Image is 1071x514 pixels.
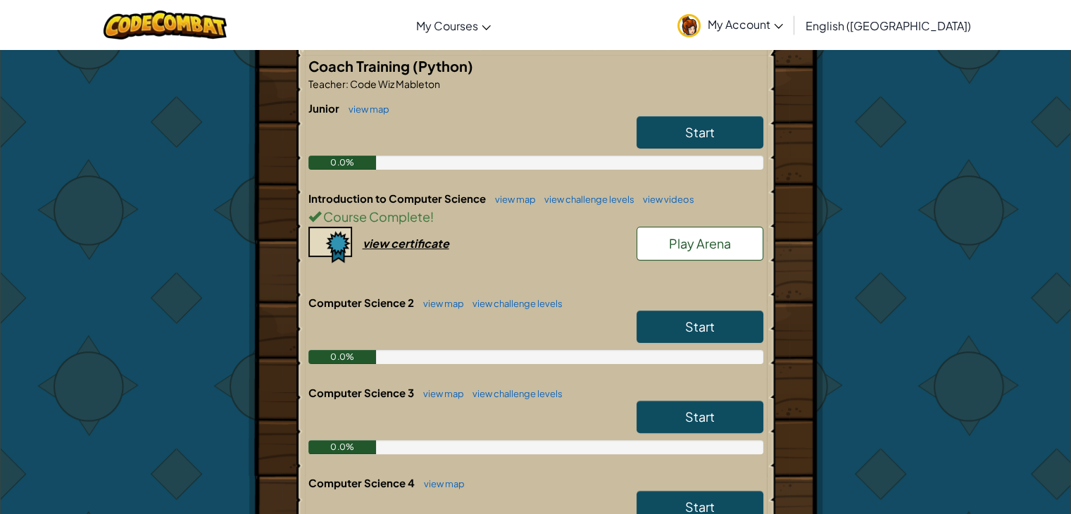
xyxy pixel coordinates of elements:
[308,156,377,170] div: 0.0%
[342,104,389,115] a: view map
[416,298,464,309] a: view map
[685,408,715,425] span: Start
[416,388,464,399] a: view map
[417,478,465,489] a: view map
[308,386,416,399] span: Computer Science 3
[430,208,434,225] span: !
[308,236,449,251] a: view certificate
[308,440,377,454] div: 0.0%
[685,318,715,334] span: Start
[104,11,227,39] img: CodeCombat logo
[308,192,488,205] span: Introduction to Computer Science
[465,388,563,399] a: view challenge levels
[465,298,563,309] a: view challenge levels
[806,18,971,33] span: English ([GEOGRAPHIC_DATA])
[308,227,352,263] img: certificate-icon.png
[537,194,634,205] a: view challenge levels
[798,6,978,44] a: English ([GEOGRAPHIC_DATA])
[363,236,449,251] div: view certificate
[409,6,498,44] a: My Courses
[308,101,342,115] span: Junior
[670,3,790,47] a: My Account
[308,77,346,90] span: Teacher
[708,17,783,32] span: My Account
[308,57,413,75] span: Coach Training
[677,14,701,37] img: avatar
[349,77,440,90] span: Code Wiz Mableton
[308,296,416,309] span: Computer Science 2
[346,77,349,90] span: :
[321,208,430,225] span: Course Complete
[308,350,377,364] div: 0.0%
[308,476,417,489] span: Computer Science 4
[685,124,715,140] span: Start
[636,194,694,205] a: view videos
[669,235,731,251] span: Play Arena
[413,57,473,75] span: (Python)
[416,18,478,33] span: My Courses
[488,194,536,205] a: view map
